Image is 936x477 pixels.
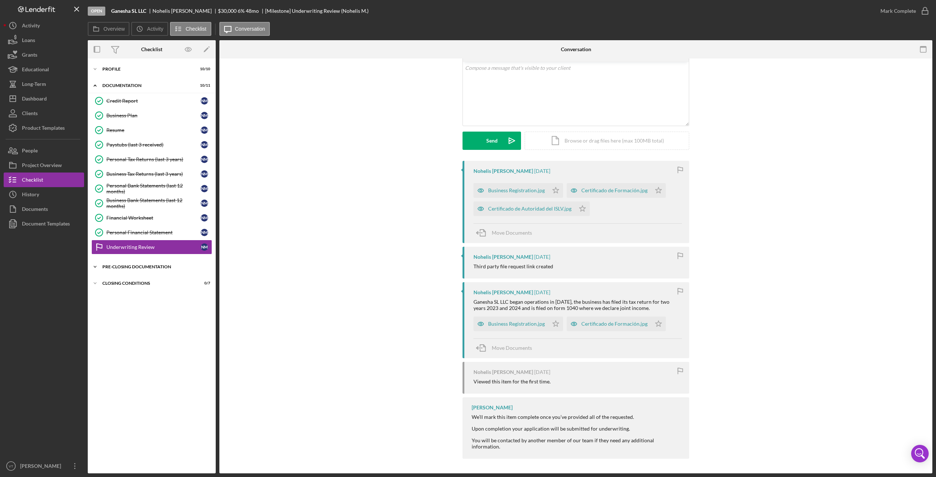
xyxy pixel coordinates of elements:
[152,8,218,14] div: Nohelis [PERSON_NAME]
[201,156,208,163] div: N M
[18,459,66,475] div: [PERSON_NAME]
[246,8,259,14] div: 48 mo
[4,216,84,231] a: Document Templates
[22,18,40,35] div: Activity
[4,158,84,173] button: Project Overview
[534,369,550,375] time: 2025-08-26 22:20
[472,414,682,450] div: We’ll mark this item complete once you’ve provided all of the requested. Upon completion your app...
[486,132,498,150] div: Send
[4,459,84,473] button: VT[PERSON_NAME]
[9,464,13,468] text: VT
[265,8,369,14] div: [Milestone] Underwriting Review (Nohelis M.)
[201,126,208,134] div: N M
[4,121,84,135] button: Product Templates
[91,94,212,108] a: Credit ReportNM
[22,33,35,49] div: Loans
[201,141,208,148] div: N M
[201,229,208,236] div: N M
[473,168,533,174] div: Nohelis [PERSON_NAME]
[201,185,208,192] div: N M
[170,22,211,36] button: Checklist
[147,26,163,32] label: Activity
[22,158,62,174] div: Project Overview
[911,445,929,462] div: Open Intercom Messenger
[88,22,129,36] button: Overview
[201,200,208,207] div: N M
[463,132,521,150] button: Send
[581,321,648,327] div: Certificado de Formación.jpg
[22,173,43,189] div: Checklist
[22,202,48,218] div: Documents
[4,18,84,33] button: Activity
[4,187,84,202] button: History
[91,211,212,225] a: Financial WorksheetNM
[473,201,590,216] button: Certificado de Autoridad del ISLV.jpg
[473,224,539,242] button: Move Documents
[91,225,212,240] a: Personal Financial StatementNM
[4,173,84,187] button: Checklist
[91,181,212,196] a: Personal Bank Statements (last 12 months)NM
[106,197,201,209] div: Business Bank Statements (last 12 months)
[873,4,932,18] button: Mark Complete
[473,183,563,198] button: Business Registration.jpg
[4,33,84,48] button: Loans
[102,83,192,88] div: Documentation
[473,339,539,357] button: Move Documents
[106,156,201,162] div: Personal Tax Returns (last 3 years)
[22,106,38,122] div: Clients
[197,83,210,88] div: 10 / 11
[473,369,533,375] div: Nohelis [PERSON_NAME]
[201,112,208,119] div: N M
[91,196,212,211] a: Business Bank Statements (last 12 months)NM
[4,143,84,158] button: People
[219,22,270,36] button: Conversation
[4,62,84,77] button: Educational
[581,188,648,193] div: Certificado de Formación.jpg
[106,113,201,118] div: Business Plan
[91,123,212,137] a: ResumeNM
[186,26,207,32] label: Checklist
[473,264,553,269] div: Third party file request link created
[4,106,84,121] button: Clients
[880,4,916,18] div: Mark Complete
[534,168,550,174] time: 2025-09-15 16:37
[4,48,84,62] button: Grants
[4,77,84,91] a: Long-Term
[473,254,533,260] div: Nohelis [PERSON_NAME]
[91,152,212,167] a: Personal Tax Returns (last 3 years)NM
[197,281,210,285] div: 0 / 7
[473,299,682,311] div: Ganesha SL LLC began operations in [DATE], the business has filed its tax return for two years 20...
[492,345,532,351] span: Move Documents
[106,142,201,148] div: Paystubs (last 3 received)
[22,216,70,233] div: Document Templates
[131,22,168,36] button: Activity
[106,171,201,177] div: Business Tax Returns (last 3 years)
[197,67,210,71] div: 10 / 10
[561,46,591,52] div: Conversation
[102,281,192,285] div: Closing Conditions
[88,7,105,16] div: Open
[22,62,49,79] div: Educational
[473,289,533,295] div: Nohelis [PERSON_NAME]
[22,187,39,204] div: History
[106,215,201,221] div: Financial Worksheet
[102,67,192,71] div: Profile
[22,77,46,93] div: Long-Term
[22,91,47,108] div: Dashboard
[106,183,201,194] div: Personal Bank Statements (last 12 months)
[106,244,201,250] div: Underwriting Review
[103,26,125,32] label: Overview
[91,108,212,123] a: Business PlanNM
[201,243,208,251] div: N M
[91,240,212,254] a: Underwriting ReviewNM
[91,167,212,181] a: Business Tax Returns (last 3 years)NM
